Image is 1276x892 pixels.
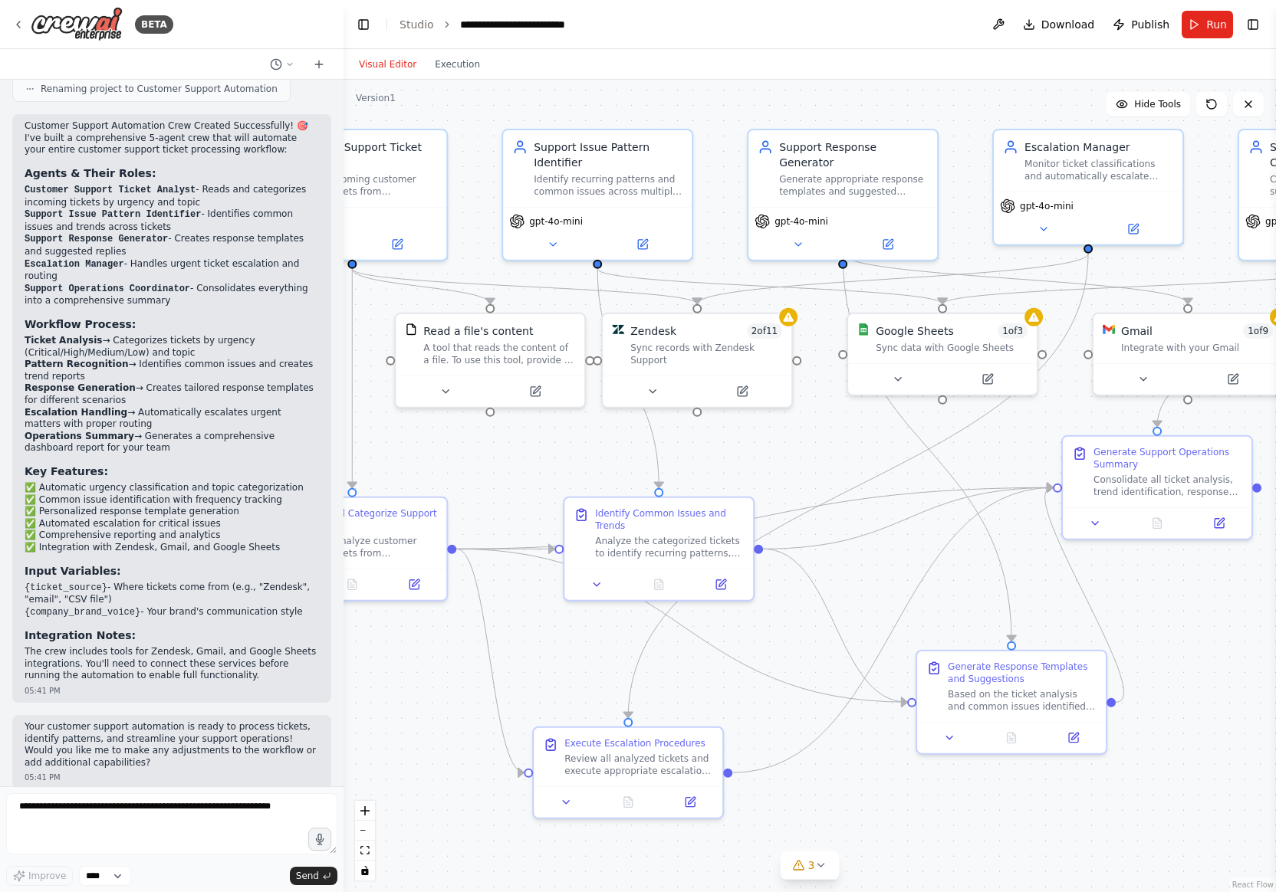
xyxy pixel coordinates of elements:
[288,535,437,559] div: Read and analyze customer support tickets from {ticket_source}. For each ticket, extract key info...
[596,793,661,812] button: No output available
[601,313,793,408] div: ZendeskZendesk2of11Sync records with Zendesk Support
[1041,17,1095,32] span: Download
[355,821,375,841] button: zoom out
[405,323,417,336] img: FileReadTool
[844,235,931,254] button: Open in side panel
[916,650,1107,755] div: Generate Response Templates and SuggestionsBased on the ticket analysis and common issues identif...
[25,465,108,477] strong: Key Features:
[534,139,682,170] div: Support Issue Pattern Identifier
[25,335,102,346] strong: Ticket Analysis
[400,17,614,32] nav: breadcrumb
[25,335,319,359] li: → Categorizes tickets by urgency (Critical/High/Medium/Low) and topic
[979,729,1044,747] button: No output available
[781,851,840,880] button: 3
[1107,92,1190,116] button: Hide Tools
[25,167,156,179] strong: Agents & Their Roles:
[564,753,713,777] div: Review all analyzed tickets and execute appropriate escalation procedures for urgent matters. For...
[356,92,396,104] div: Version 1
[25,582,107,593] code: {ticket_source}
[25,646,319,682] p: The crew includes tools for Zendesk, Gmail, and Google Sheets integrations. You'll need to connec...
[695,576,748,594] button: Open in side panel
[25,284,190,294] code: Support Operations Coordinator
[25,184,319,208] li: - Reads and categorizes incoming tickets by urgency and topic
[25,629,136,641] strong: Integration Notes:
[612,323,624,336] img: Zendesk
[1134,98,1181,110] span: Hide Tools
[630,342,782,366] div: Sync records with Zendesk Support
[256,497,448,602] div: Analyze and Categorize Support TicketsRead and analyze customer support tickets from {ticket_sour...
[25,283,319,307] li: - Consolidates everything into a comprehensive summary
[25,233,319,257] li: - Creates response templates and suggested replies
[25,318,136,330] strong: Workflow Process:
[599,235,686,254] button: Open in side panel
[307,55,331,74] button: Start a new chat
[25,482,319,494] li: ✅ Automatic urgency classification and topic categorization
[529,215,583,228] span: gpt-4o-mini
[394,313,586,408] div: FileReadToolRead a file's contentA tool that reads the content of a file. To use this tool, provi...
[563,497,755,602] div: Identify Common Issues and TrendsAnalyze the categorized tickets to identify recurring patterns, ...
[876,323,954,339] div: Google Sheets
[423,323,533,339] div: Read a file's content
[25,185,196,195] code: Customer Support Ticket Analyst
[732,480,1053,780] g: Edge from e46d16f9-1a5d-4009-bcbf-3e468fcad764 to 1587f2c9-a349-4edb-8c26-f0da9e6fc6b5
[1090,220,1176,238] button: Open in side panel
[1192,514,1245,533] button: Open in side panel
[1093,474,1242,498] div: Consolidate all ticket analysis, trend identification, response templates, and escalation activit...
[620,254,1096,718] g: Edge from a6703b92-a06c-488f-8ddb-2f4a84759aad to e46d16f9-1a5d-4009-bcbf-3e468fcad764
[626,576,692,594] button: No output available
[492,382,578,401] button: Open in side panel
[25,359,128,369] strong: Pattern Recognition
[25,382,136,393] strong: Response Generation
[747,129,939,261] div: Support Response GeneratorGenerate appropriate response templates and suggested replies for custo...
[1121,342,1273,354] div: Integrate with your Gmail
[6,866,73,886] button: Improve
[779,173,928,198] div: Generate appropriate response templates and suggested replies for customer support tickets based ...
[25,772,319,783] div: 05:41 PM
[948,688,1097,713] div: Based on the ticket analysis and common issues identified, create appropriate response templates ...
[264,55,301,74] button: Switch to previous chat
[296,870,319,882] span: Send
[308,828,331,851] button: Click to speak your automation idea
[502,129,693,261] div: Support Issue Pattern IdentifierIdentify recurring patterns and common issues across multiple sup...
[1182,11,1233,38] button: Run
[25,208,319,233] li: - Identifies common issues and trends across tickets
[808,858,815,873] span: 3
[350,55,426,74] button: Visual Editor
[25,258,319,283] li: - Handles urgent ticket escalation and routing
[763,541,907,710] g: Edge from 048585ad-ba21-44fd-8130-bcec38f2f951 to 6b7c762b-23e3-4a1c-acbb-91093c57c2f0
[699,382,785,401] button: Open in side panel
[664,793,717,812] button: Open in side panel
[564,737,705,749] div: Execute Escalation Procedures
[25,407,319,431] li: → Automatically escalates urgent matters with proper routing
[944,370,1031,389] button: Open in side panel
[1206,17,1227,32] span: Run
[353,14,374,35] button: Hide left sidebar
[847,313,1038,396] div: Google SheetsGoogle Sheets1of3Sync data with Google Sheets
[1232,881,1274,889] a: React Flow attribution
[25,542,319,554] li: ✅ Integration with Zendesk, Gmail, and Google Sheets
[25,607,140,618] code: {company_brand_voice}
[28,870,66,882] span: Improve
[25,506,319,518] li: ✅ Personalized response template generation
[1125,514,1190,533] button: No output available
[31,7,123,41] img: Logo
[1107,11,1176,38] button: Publish
[456,541,907,710] g: Edge from c9f79df1-63c7-48de-9ab7-9a7a3594a7d1 to 6b7c762b-23e3-4a1c-acbb-91093c57c2f0
[835,254,1019,641] g: Edge from b3a9889d-a2eb-4df7-8140-245a85462682 to 6b7c762b-23e3-4a1c-acbb-91093c57c2f0
[426,55,489,74] button: Execution
[1103,323,1115,336] img: Gmail
[400,18,434,31] a: Studio
[532,726,724,819] div: Execute Escalation ProceduresReview all analyzed tickets and execute appropriate escalation proce...
[1017,11,1101,38] button: Download
[1020,200,1074,212] span: gpt-4o-mini
[25,431,319,454] li: → Generates a comprehensive dashboard report for your team
[320,576,385,594] button: No output available
[256,129,448,261] div: Customer Support Ticket AnalystAnalyze incoming customer support tickets from {ticket_source}, ca...
[344,269,498,304] g: Edge from c843c028-4194-419d-91e6-e8922e97a6c4 to 8e3f18e2-a6e2-464e-b777-19d005c5a2fd
[290,867,337,885] button: Send
[25,721,319,769] p: Your customer support automation is ready to process tickets, identify patterns, and streamline y...
[355,801,375,881] div: React Flow controls
[948,661,1097,685] div: Generate Response Templates and Suggestions
[595,535,744,559] div: Analyze the categorized tickets to identify recurring patterns, common issues, and emerging trend...
[774,215,828,228] span: gpt-4o-mini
